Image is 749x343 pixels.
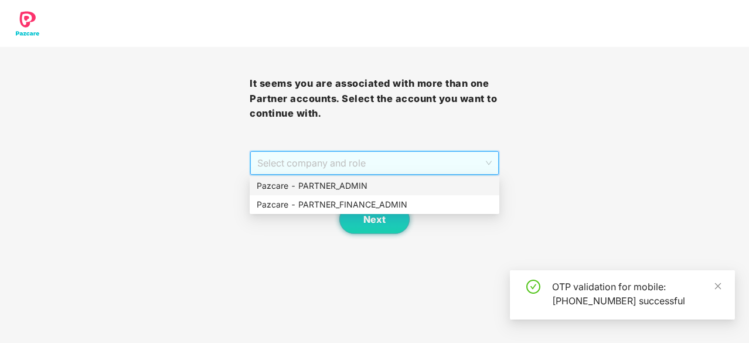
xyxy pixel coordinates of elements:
[250,176,499,195] div: Pazcare - PARTNER_ADMIN
[714,282,722,290] span: close
[257,198,492,211] div: Pazcare - PARTNER_FINANCE_ADMIN
[250,195,499,214] div: Pazcare - PARTNER_FINANCE_ADMIN
[257,152,492,174] span: Select company and role
[257,179,492,192] div: Pazcare - PARTNER_ADMIN
[526,280,540,294] span: check-circle
[363,214,386,225] span: Next
[552,280,721,308] div: OTP validation for mobile: [PHONE_NUMBER] successful
[250,76,499,121] h3: It seems you are associated with more than one Partner accounts. Select the account you want to c...
[339,205,410,234] button: Next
